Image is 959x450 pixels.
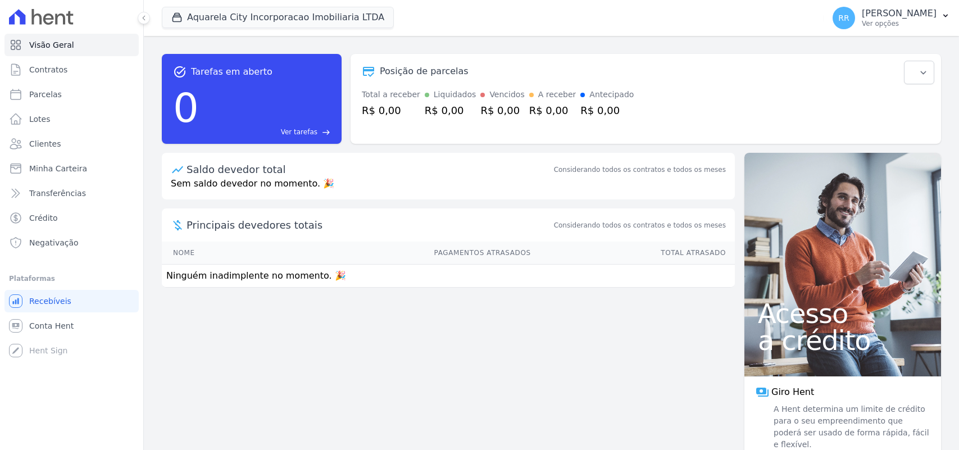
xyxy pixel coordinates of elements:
span: Parcelas [29,89,62,100]
span: Giro Hent [771,385,814,399]
p: [PERSON_NAME] [862,8,937,19]
span: Contratos [29,64,67,75]
p: Sem saldo devedor no momento. 🎉 [162,177,735,199]
span: Lotes [29,113,51,125]
span: Crédito [29,212,58,224]
a: Ver tarefas east [203,127,330,137]
div: Liquidados [434,89,476,101]
a: Crédito [4,207,139,229]
div: A receber [538,89,576,101]
div: Saldo devedor total [187,162,552,177]
a: Parcelas [4,83,139,106]
a: Recebíveis [4,290,139,312]
th: Nome [162,242,264,265]
span: Acesso [758,300,928,327]
a: Transferências [4,182,139,204]
span: Considerando todos os contratos e todos os meses [554,220,726,230]
span: Transferências [29,188,86,199]
a: Minha Carteira [4,157,139,180]
span: a crédito [758,327,928,354]
span: east [322,128,330,137]
th: Pagamentos Atrasados [264,242,531,265]
td: Ninguém inadimplente no momento. 🎉 [162,265,735,288]
a: Negativação [4,231,139,254]
a: Visão Geral [4,34,139,56]
div: R$ 0,00 [480,103,524,118]
span: RR [838,14,849,22]
p: Ver opções [862,19,937,28]
div: R$ 0,00 [529,103,576,118]
div: R$ 0,00 [425,103,476,118]
button: Aquarela City Incorporacao Imobiliaria LTDA [162,7,394,28]
div: R$ 0,00 [362,103,420,118]
span: Recebíveis [29,296,71,307]
a: Lotes [4,108,139,130]
span: Negativação [29,237,79,248]
span: Ver tarefas [281,127,317,137]
span: Clientes [29,138,61,149]
a: Conta Hent [4,315,139,337]
div: 0 [173,79,199,137]
div: Vencidos [489,89,524,101]
button: RR [PERSON_NAME] Ver opções [824,2,959,34]
div: Plataformas [9,272,134,285]
a: Contratos [4,58,139,81]
span: Minha Carteira [29,163,87,174]
div: Posição de parcelas [380,65,469,78]
span: Principais devedores totais [187,217,552,233]
div: Considerando todos os contratos e todos os meses [554,165,726,175]
div: R$ 0,00 [580,103,634,118]
span: Tarefas em aberto [191,65,272,79]
span: Conta Hent [29,320,74,331]
span: Visão Geral [29,39,74,51]
span: task_alt [173,65,187,79]
div: Total a receber [362,89,420,101]
div: Antecipado [589,89,634,101]
a: Clientes [4,133,139,155]
th: Total Atrasado [531,242,735,265]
